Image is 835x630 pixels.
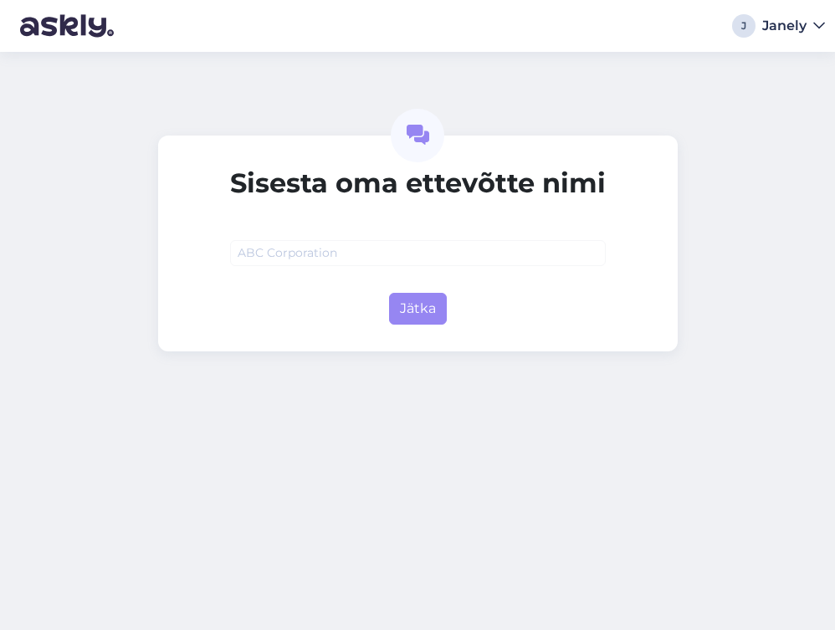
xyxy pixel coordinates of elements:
h2: Sisesta oma ettevõtte nimi [230,167,606,199]
input: ABC Corporation [230,240,606,266]
div: Janely [762,19,807,33]
div: J [732,14,756,38]
button: Jätka [389,293,447,325]
a: Janely [762,19,825,33]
